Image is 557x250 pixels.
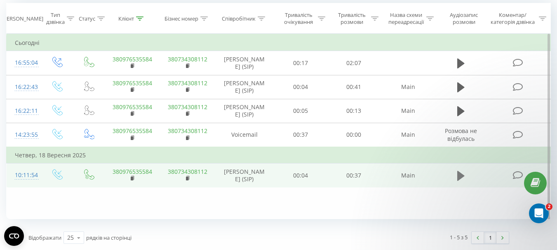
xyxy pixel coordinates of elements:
[28,234,61,241] span: Відображати
[118,15,134,22] div: Клієнт
[168,79,207,87] a: 380734308112
[168,103,207,111] a: 380734308112
[443,12,485,26] div: Аудіозапис розмови
[484,232,496,243] a: 1
[274,51,327,75] td: 00:17
[113,103,152,111] a: 380976535584
[215,51,274,75] td: [PERSON_NAME] (SIP)
[335,12,369,26] div: Тривалість розмови
[15,127,32,143] div: 14:23:55
[327,164,381,187] td: 00:37
[15,167,32,183] div: 10:11:54
[67,234,74,242] div: 25
[388,12,424,26] div: Назва схеми переадресації
[381,123,436,147] td: Main
[381,75,436,99] td: Main
[215,123,274,147] td: Voicemail
[7,35,551,51] td: Сьогодні
[79,15,95,22] div: Статус
[274,123,327,147] td: 00:37
[274,99,327,123] td: 00:05
[113,127,152,135] a: 380976535584
[274,75,327,99] td: 00:04
[165,15,198,22] div: Бізнес номер
[274,164,327,187] td: 00:04
[15,103,32,119] div: 16:22:11
[4,226,24,246] button: Open CMP widget
[113,79,152,87] a: 380976535584
[381,164,436,187] td: Main
[215,99,274,123] td: [PERSON_NAME] (SIP)
[327,99,381,123] td: 00:13
[215,164,274,187] td: [PERSON_NAME] (SIP)
[327,51,381,75] td: 02:07
[168,127,207,135] a: 380734308112
[113,55,152,63] a: 380976535584
[445,127,477,142] span: Розмова не відбулась
[529,203,549,223] iframe: Intercom live chat
[450,233,468,241] div: 1 - 5 з 5
[327,75,381,99] td: 00:41
[327,123,381,147] td: 00:00
[113,168,152,175] a: 380976535584
[489,12,537,26] div: Коментар/категорія дзвінка
[215,75,274,99] td: [PERSON_NAME] (SIP)
[15,79,32,95] div: 16:22:43
[381,99,436,123] td: Main
[46,12,65,26] div: Тип дзвінка
[86,234,132,241] span: рядків на сторінці
[282,12,316,26] div: Тривалість очікування
[546,203,552,210] span: 2
[7,147,551,164] td: Четвер, 18 Вересня 2025
[15,55,32,71] div: 16:55:04
[2,15,43,22] div: [PERSON_NAME]
[168,55,207,63] a: 380734308112
[222,15,256,22] div: Співробітник
[168,168,207,175] a: 380734308112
